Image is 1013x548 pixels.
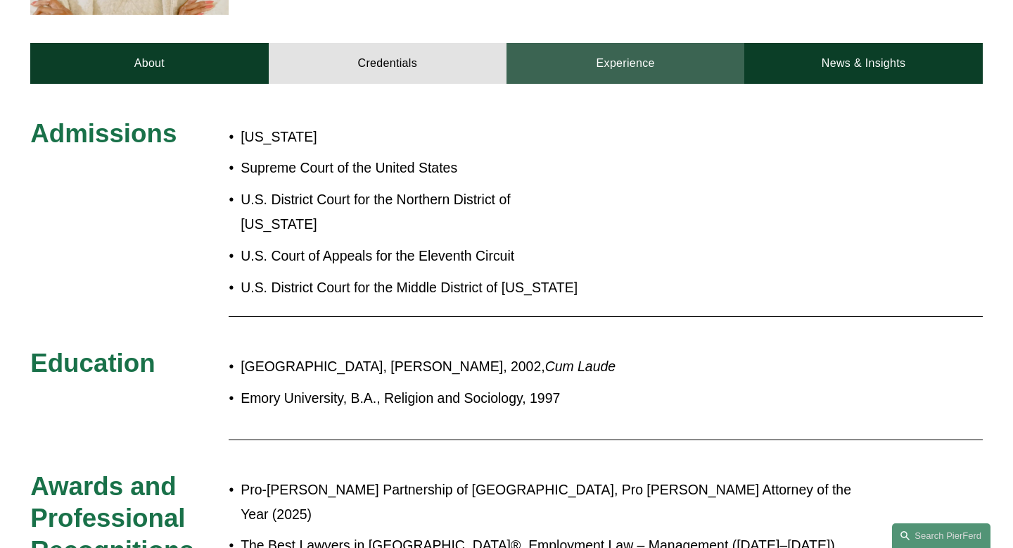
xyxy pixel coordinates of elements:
p: U.S. Court of Appeals for the Eleventh Circuit [241,244,586,268]
a: Experience [507,43,744,84]
span: Education [30,349,155,378]
p: [GEOGRAPHIC_DATA], [PERSON_NAME], 2002, [241,354,863,379]
p: [US_STATE] [241,125,586,149]
p: Emory University, B.A., Religion and Sociology, 1997 [241,386,863,411]
p: U.S. District Court for the Northern District of [US_STATE] [241,187,586,237]
em: Cum Laude [545,359,616,374]
p: U.S. District Court for the Middle District of [US_STATE] [241,275,586,300]
p: Supreme Court of the United States [241,156,586,180]
span: Admissions [30,119,177,148]
a: News & Insights [744,43,982,84]
p: Pro-[PERSON_NAME] Partnership of [GEOGRAPHIC_DATA], Pro [PERSON_NAME] Attorney of the Year (2025) [241,478,863,527]
a: Search this site [892,523,990,548]
a: About [30,43,268,84]
a: Credentials [269,43,507,84]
